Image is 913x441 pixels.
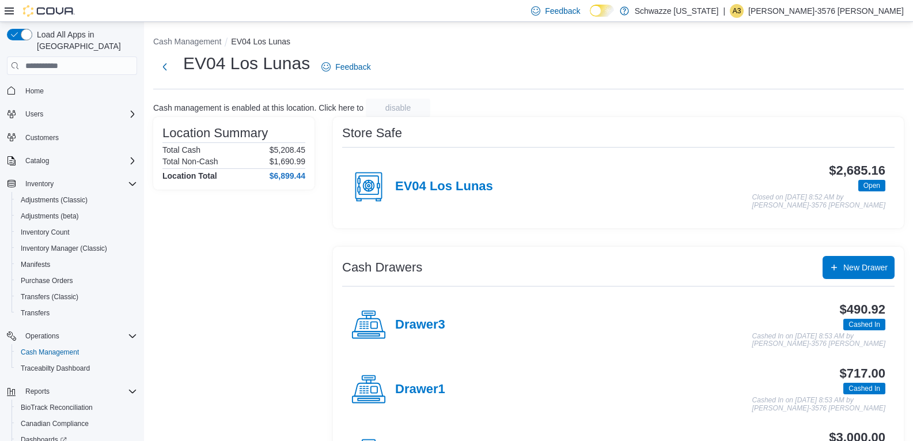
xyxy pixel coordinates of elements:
span: Manifests [16,258,137,272]
span: Inventory Count [16,225,137,239]
span: Customers [25,133,59,142]
button: Adjustments (Classic) [12,192,142,208]
button: Manifests [12,257,142,273]
button: Inventory [2,176,142,192]
span: Home [21,83,137,97]
span: Cashed In [848,319,880,330]
span: Transfers [16,306,137,320]
span: Inventory Count [21,228,70,237]
span: Purchase Orders [16,274,137,288]
img: Cova [23,5,75,17]
span: Transfers (Classic) [21,292,78,301]
button: Cash Management [153,37,221,46]
h6: Total Non-Cash [162,157,218,166]
button: disable [366,99,430,117]
button: Reports [2,383,142,399]
span: Inventory Manager (Classic) [16,242,137,255]
button: Users [21,107,48,121]
span: New Drawer [843,262,888,273]
span: Transfers [21,308,50,318]
span: Users [25,110,43,119]
button: Traceabilty Dashboard [12,360,142,376]
p: $1,690.99 [270,157,305,166]
span: Adjustments (Classic) [21,195,88,205]
h3: Store Safe [342,126,402,140]
h4: Drawer1 [395,382,445,397]
a: Inventory Count [16,225,74,239]
p: | [723,4,725,18]
span: Traceabilty Dashboard [21,364,90,373]
span: Catalog [25,156,49,165]
h4: Location Total [162,171,217,180]
span: Feedback [545,5,580,17]
h1: EV04 Los Lunas [183,52,310,75]
button: Inventory Manager (Classic) [12,240,142,257]
h3: $717.00 [840,367,885,380]
a: Adjustments (beta) [16,209,84,223]
button: Canadian Compliance [12,416,142,432]
h4: EV04 Los Lunas [395,179,493,194]
a: Feedback [317,55,375,78]
h4: Drawer3 [395,318,445,333]
span: disable [385,102,411,114]
span: Cashed In [843,383,885,394]
button: Customers [2,129,142,146]
button: Operations [2,328,142,344]
span: Catalog [21,154,137,168]
span: Cash Management [16,345,137,359]
span: Manifests [21,260,50,269]
span: Inventory [21,177,137,191]
span: Cashed In [843,319,885,330]
p: $5,208.45 [270,145,305,154]
p: Schwazze [US_STATE] [635,4,719,18]
p: Cashed In on [DATE] 8:53 AM by [PERSON_NAME]-3576 [PERSON_NAME] [752,333,885,348]
p: [PERSON_NAME]-3576 [PERSON_NAME] [748,4,904,18]
a: Cash Management [16,345,84,359]
span: Adjustments (beta) [16,209,137,223]
p: Closed on [DATE] 8:52 AM by [PERSON_NAME]-3576 [PERSON_NAME] [752,194,885,209]
input: Dark Mode [590,5,614,17]
button: Operations [21,329,64,343]
h3: $490.92 [840,303,885,316]
span: A3 [733,4,741,18]
a: Traceabilty Dashboard [16,361,94,375]
a: Purchase Orders [16,274,78,288]
a: BioTrack Reconciliation [16,401,97,414]
button: BioTrack Reconciliation [12,399,142,416]
span: Reports [25,387,50,396]
span: Traceabilty Dashboard [16,361,137,375]
span: Purchase Orders [21,276,73,285]
span: Inventory Manager (Classic) [21,244,107,253]
nav: An example of EuiBreadcrumbs [153,36,904,50]
span: Feedback [335,61,370,73]
span: Open [863,180,880,191]
button: Inventory [21,177,58,191]
span: Load All Apps in [GEOGRAPHIC_DATA] [32,29,137,52]
span: Operations [21,329,137,343]
h3: $2,685.16 [829,164,885,178]
a: Home [21,84,48,98]
button: Transfers (Classic) [12,289,142,305]
button: Users [2,106,142,122]
a: Adjustments (Classic) [16,193,92,207]
span: Canadian Compliance [21,419,89,428]
h6: Total Cash [162,145,200,154]
span: BioTrack Reconciliation [16,401,137,414]
button: Transfers [12,305,142,321]
a: Manifests [16,258,55,272]
button: Reports [21,385,54,398]
button: New Drawer [823,256,895,279]
button: Catalog [2,153,142,169]
span: Adjustments (Classic) [16,193,137,207]
button: Catalog [21,154,54,168]
p: Cash management is enabled at this location. Click here to [153,103,363,112]
button: Cash Management [12,344,142,360]
span: Home [25,86,44,96]
a: Transfers [16,306,54,320]
div: Alexis-3576 Garcia-Ortega [730,4,744,18]
span: Canadian Compliance [16,417,137,431]
a: Inventory Manager (Classic) [16,242,112,255]
button: Home [2,82,142,99]
h3: Location Summary [162,126,268,140]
